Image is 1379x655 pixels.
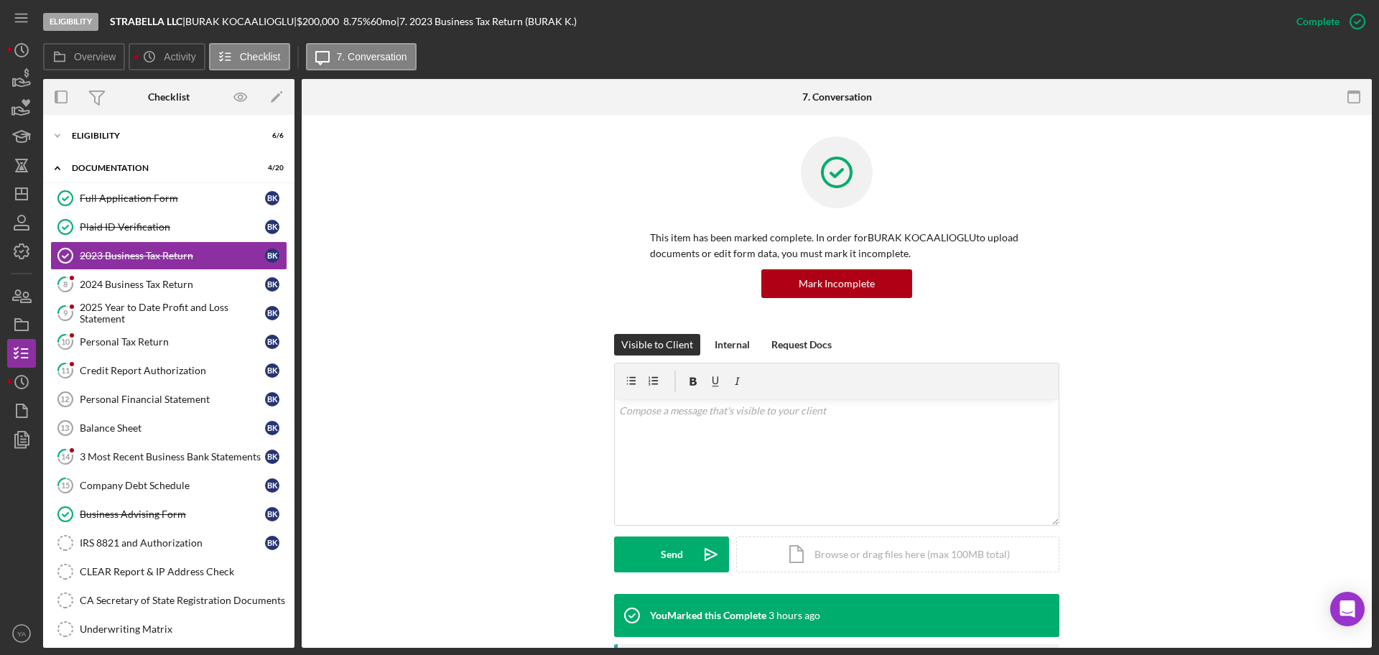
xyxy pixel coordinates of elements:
[80,221,265,233] div: Plaid ID Verification
[50,615,287,644] a: Underwriting Matrix
[265,450,279,464] div: B K
[50,414,287,442] a: 13Balance SheetBK
[337,51,407,62] label: 7. Conversation
[185,16,297,27] div: BURAK KOCAALIOGLU |
[715,334,750,356] div: Internal
[43,13,98,31] div: Eligibility
[707,334,757,356] button: Internal
[72,131,248,140] div: Eligibility
[265,363,279,378] div: B K
[343,16,371,27] div: 8.75 %
[80,623,287,635] div: Underwriting Matrix
[761,269,912,298] button: Mark Incomplete
[50,529,287,557] a: IRS 8821 and AuthorizationBK
[72,164,248,172] div: Documentation
[60,424,69,432] tspan: 13
[60,395,69,404] tspan: 12
[80,451,265,463] div: 3 Most Recent Business Bank Statements
[650,230,1023,262] p: This item has been marked complete. In order for BURAK KOCAALIOGLU to upload documents or edit fo...
[661,536,683,572] div: Send
[61,337,70,346] tspan: 10
[1282,7,1372,36] button: Complete
[80,365,265,376] div: Credit Report Authorization
[50,327,287,356] a: 10Personal Tax ReturnBK
[80,279,265,290] div: 2024 Business Tax Return
[265,507,279,521] div: B K
[650,610,766,621] div: You Marked this Complete
[61,480,70,490] tspan: 15
[799,269,875,298] div: Mark Incomplete
[80,480,265,491] div: Company Debt Schedule
[80,566,287,577] div: CLEAR Report & IP Address Check
[80,250,265,261] div: 2023 Business Tax Return
[265,536,279,550] div: B K
[614,334,700,356] button: Visible to Client
[306,43,417,70] button: 7. Conversation
[1296,7,1339,36] div: Complete
[50,471,287,500] a: 15Company Debt ScheduleBK
[74,51,116,62] label: Overview
[7,619,36,648] button: YA
[265,478,279,493] div: B K
[50,241,287,270] a: 2023 Business Tax ReturnBK
[764,334,839,356] button: Request Docs
[61,366,70,375] tspan: 11
[80,595,287,606] div: CA Secretary of State Registration Documents
[396,16,577,27] div: | 7. 2023 Business Tax Return (BURAK K.)
[63,308,68,317] tspan: 9
[50,442,287,471] a: 143 Most Recent Business Bank StatementsBK
[17,630,27,638] text: YA
[258,164,284,172] div: 4 / 20
[614,536,729,572] button: Send
[265,335,279,349] div: B K
[110,16,185,27] div: |
[297,15,339,27] span: $200,000
[258,131,284,140] div: 6 / 6
[802,91,872,103] div: 7. Conversation
[50,184,287,213] a: Full Application FormBK
[621,334,693,356] div: Visible to Client
[240,51,281,62] label: Checklist
[50,356,287,385] a: 11Credit Report AuthorizationBK
[110,15,182,27] b: STRABELLA LLC
[209,43,290,70] button: Checklist
[148,91,190,103] div: Checklist
[265,191,279,205] div: B K
[265,306,279,320] div: B K
[50,557,287,586] a: CLEAR Report & IP Address Check
[265,277,279,292] div: B K
[80,192,265,204] div: Full Application Form
[43,43,125,70] button: Overview
[63,279,68,289] tspan: 8
[371,16,396,27] div: 60 mo
[50,500,287,529] a: Business Advising FormBK
[129,43,205,70] button: Activity
[50,299,287,327] a: 92025 Year to Date Profit and Loss StatementBK
[265,392,279,407] div: B K
[50,385,287,414] a: 12Personal Financial StatementBK
[80,336,265,348] div: Personal Tax Return
[771,334,832,356] div: Request Docs
[50,213,287,241] a: Plaid ID VerificationBK
[50,586,287,615] a: CA Secretary of State Registration Documents
[265,421,279,435] div: B K
[1330,592,1365,626] div: Open Intercom Messenger
[61,452,70,461] tspan: 14
[265,248,279,263] div: B K
[50,270,287,299] a: 82024 Business Tax ReturnBK
[265,220,279,234] div: B K
[80,422,265,434] div: Balance Sheet
[80,394,265,405] div: Personal Financial Statement
[80,302,265,325] div: 2025 Year to Date Profit and Loss Statement
[769,610,820,621] time: 2025-09-03 20:57
[164,51,195,62] label: Activity
[80,508,265,520] div: Business Advising Form
[80,537,265,549] div: IRS 8821 and Authorization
